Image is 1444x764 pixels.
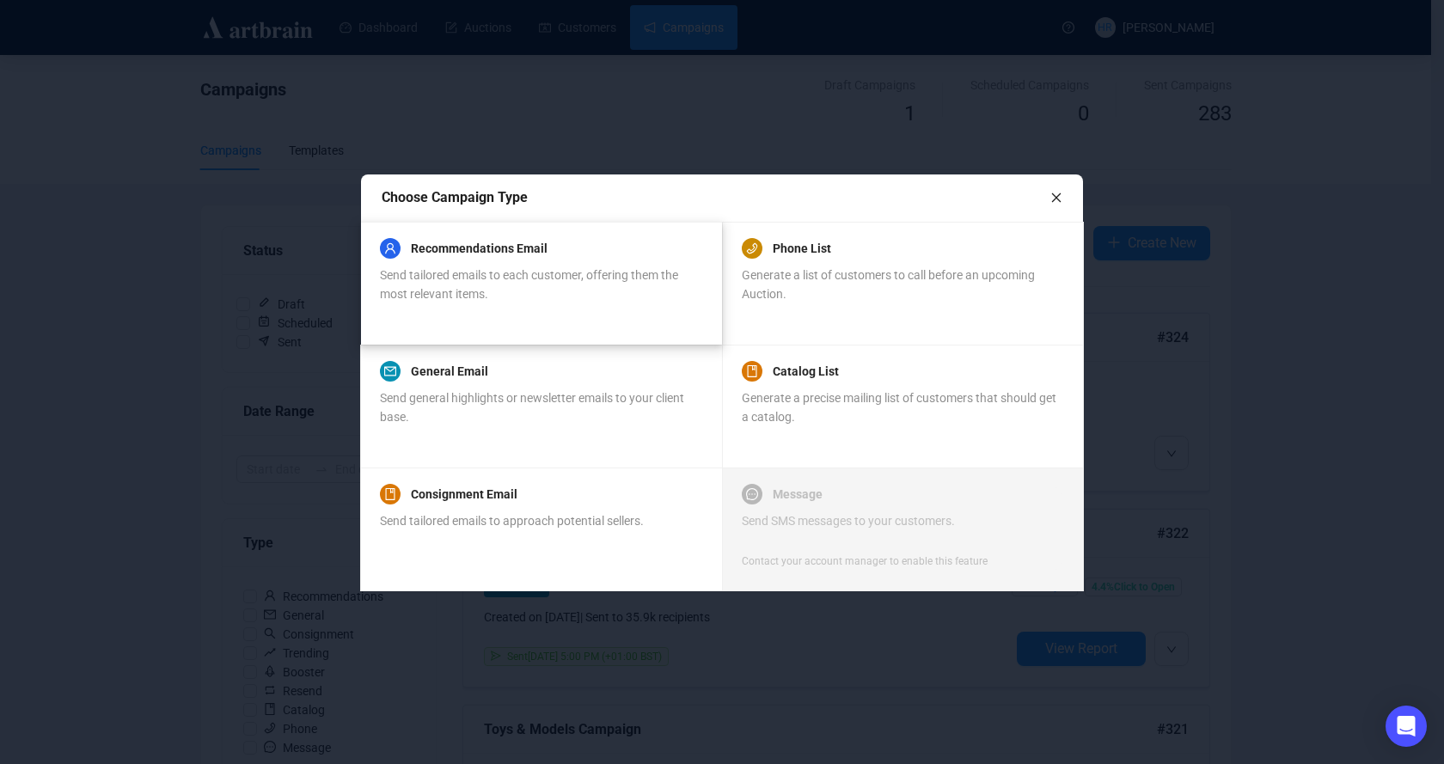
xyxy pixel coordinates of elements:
[380,268,678,301] span: Send tailored emails to each customer, offering them the most relevant items.
[384,488,396,500] span: book
[746,242,758,254] span: phone
[742,553,988,570] div: Contact your account manager to enable this feature
[411,361,488,382] a: General Email
[742,391,1056,424] span: Generate a precise mailing list of customers that should get a catalog.
[773,361,839,382] a: Catalog List
[380,514,644,528] span: Send tailored emails to approach potential sellers.
[742,514,955,528] span: Send SMS messages to your customers.
[411,484,517,504] a: Consignment Email
[411,238,548,259] a: Recommendations Email
[380,391,684,424] span: Send general highlights or newsletter emails to your client base.
[382,186,1050,208] div: Choose Campaign Type
[1050,192,1062,204] span: close
[1386,706,1427,747] div: Open Intercom Messenger
[746,365,758,377] span: book
[746,488,758,500] span: message
[384,242,396,254] span: user
[773,238,831,259] a: Phone List
[384,365,396,377] span: mail
[742,268,1035,301] span: Generate a list of customers to call before an upcoming Auction.
[773,484,823,504] a: Message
